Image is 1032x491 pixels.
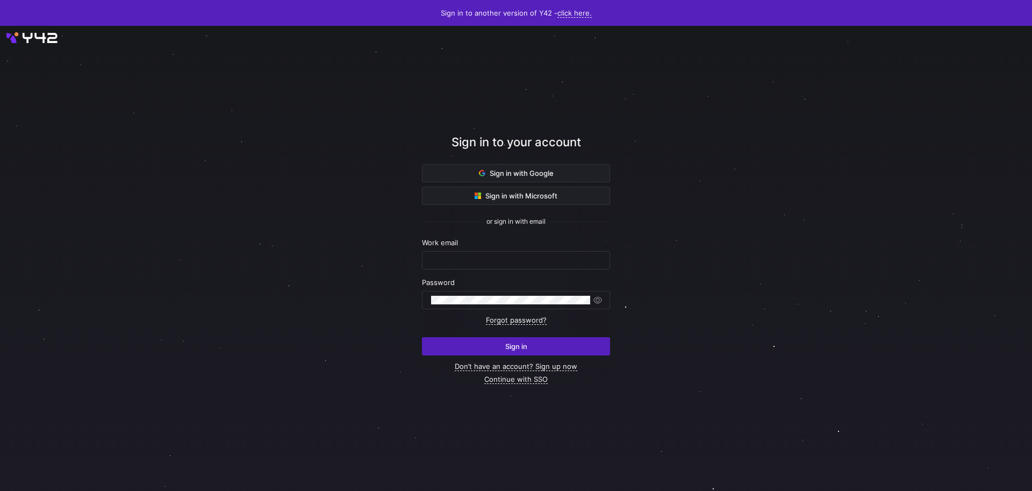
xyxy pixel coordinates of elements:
[557,9,592,18] a: click here.
[455,362,577,371] a: Don’t have an account? Sign up now
[505,342,527,351] span: Sign in
[422,133,610,164] div: Sign in to your account
[422,337,610,355] button: Sign in
[475,191,557,200] span: Sign in with Microsoft
[479,169,554,177] span: Sign in with Google
[484,375,548,384] a: Continue with SSO
[422,164,610,182] button: Sign in with Google
[486,316,547,325] a: Forgot password?
[422,238,458,247] span: Work email
[422,187,610,205] button: Sign in with Microsoft
[422,278,455,287] span: Password
[486,218,546,225] span: or sign in with email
